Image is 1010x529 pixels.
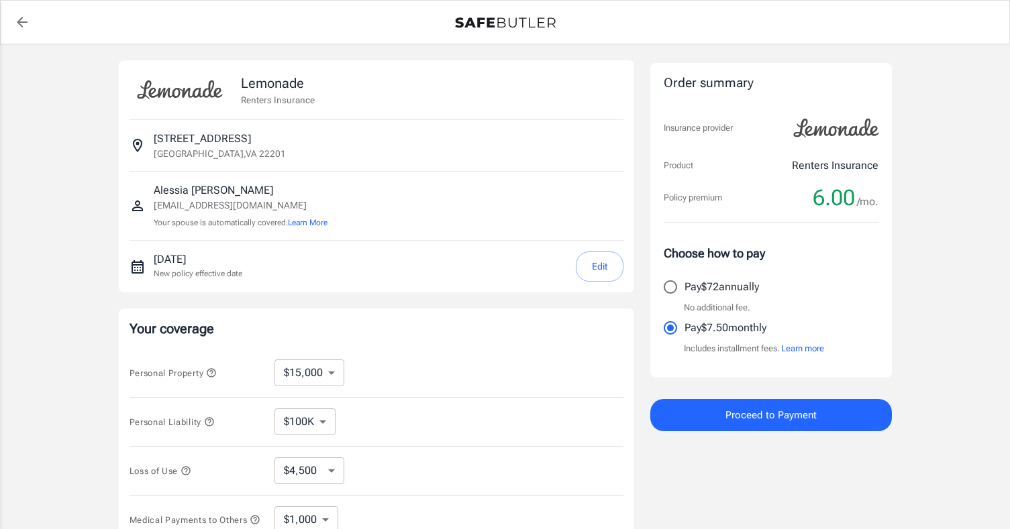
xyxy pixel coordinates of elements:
p: New policy effective date [154,268,242,280]
span: 6.00 [813,184,855,211]
p: Renters Insurance [241,93,315,107]
p: [STREET_ADDRESS] [154,131,251,147]
svg: New policy start date [130,259,146,275]
p: Includes installment fees. [684,342,824,355]
a: back to quotes [9,9,36,36]
p: Product [664,159,693,172]
button: Edit [576,251,623,282]
button: Medical Payments to Others [130,512,261,528]
p: Pay $72 annually [685,279,759,295]
p: Insurance provider [664,121,733,135]
p: Renters Insurance [792,158,878,174]
p: Lemonade [241,73,315,93]
span: Medical Payments to Others [130,515,261,525]
button: Personal Property [130,365,217,381]
p: Pay $7.50 monthly [685,320,766,336]
img: Lemonade [786,109,887,147]
p: Your coverage [130,319,623,338]
button: Personal Liability [130,414,215,430]
p: [GEOGRAPHIC_DATA] , VA 22201 [154,147,286,160]
button: Learn more [781,342,824,355]
svg: Insured address [130,137,146,154]
button: Loss of Use [130,463,191,479]
div: Order summary [664,74,878,93]
img: Back to quotes [455,17,556,28]
button: Learn More [288,217,327,229]
p: No additional fee. [684,301,750,314]
span: Loss of Use [130,466,191,476]
img: Lemonade [130,71,230,109]
span: Personal Property [130,368,217,378]
button: Proceed to Payment [650,399,892,431]
p: Your spouse is automatically covered. [154,217,327,229]
svg: Insured person [130,198,146,214]
p: [EMAIL_ADDRESS][DOMAIN_NAME] [154,198,327,213]
span: Proceed to Payment [725,406,817,424]
p: Choose how to pay [664,244,878,262]
span: /mo. [857,192,878,211]
p: [DATE] [154,251,242,268]
p: Policy premium [664,191,722,204]
p: Alessia [PERSON_NAME] [154,182,327,198]
span: Personal Liability [130,417,215,427]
